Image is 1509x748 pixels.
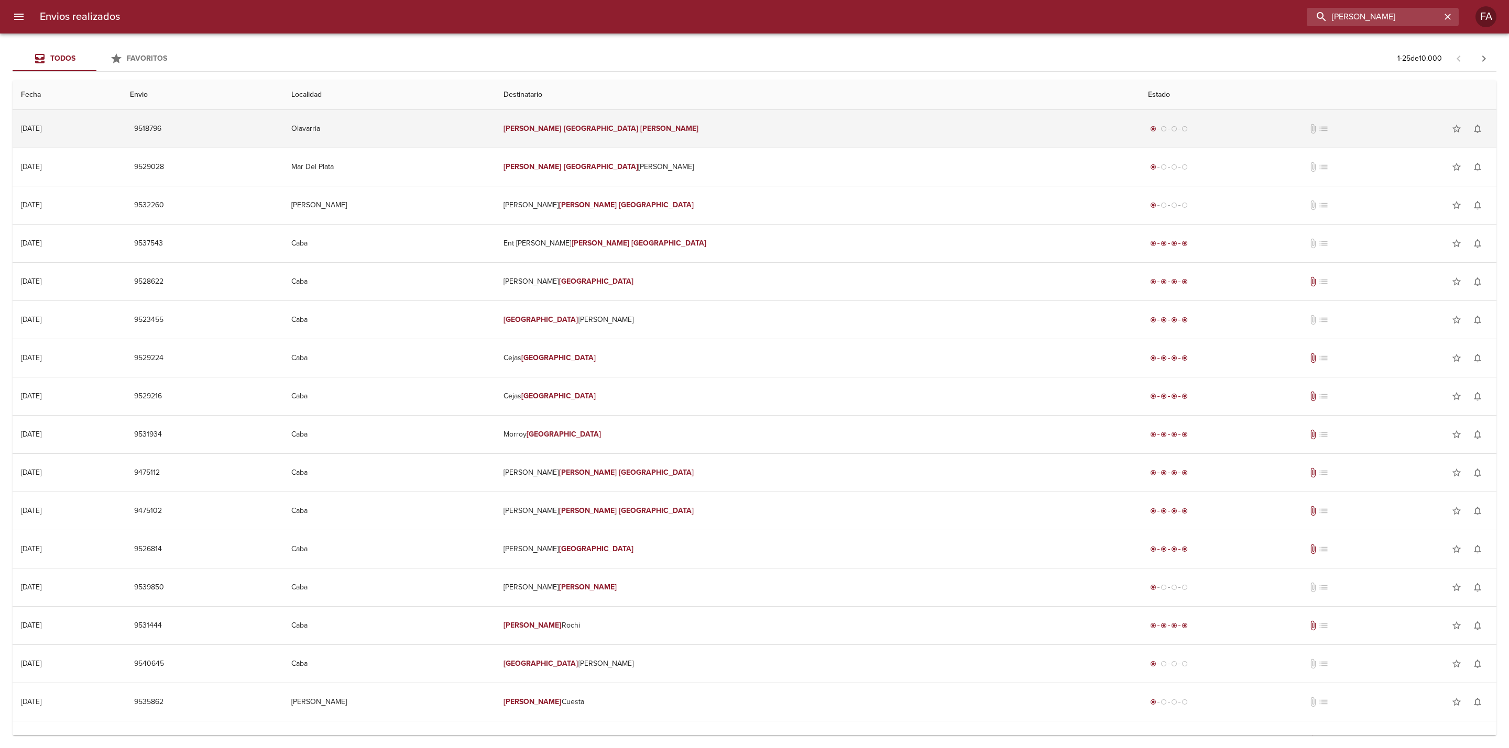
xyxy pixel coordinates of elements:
[1182,278,1188,285] span: radio_button_checked
[1171,240,1177,247] span: radio_button_checked
[1148,238,1190,249] div: Entregado
[1161,508,1167,514] span: radio_button_checked
[495,301,1140,339] td: [PERSON_NAME]
[1472,315,1483,325] span: notifications_none
[1446,577,1467,598] button: Agregar a favoritos
[130,272,168,292] button: 9528622
[130,387,166,406] button: 9529216
[1150,508,1156,514] span: radio_button_checked
[134,543,162,556] span: 9526814
[1451,467,1462,478] span: star_border
[1472,353,1483,363] span: notifications_none
[521,353,596,362] em: [GEOGRAPHIC_DATA]
[495,454,1140,492] td: [PERSON_NAME]
[1308,582,1318,593] span: No tiene documentos adjuntos
[283,607,495,644] td: Caba
[283,377,495,415] td: Caba
[1150,164,1156,170] span: radio_button_checked
[21,621,41,630] div: [DATE]
[1318,658,1329,669] span: No tiene pedido asociado
[283,492,495,530] td: Caba
[130,540,166,559] button: 9526814
[134,734,164,747] span: 9529070
[1451,353,1462,363] span: star_border
[21,277,41,286] div: [DATE]
[495,568,1140,606] td: [PERSON_NAME]
[50,54,75,63] span: Todos
[1307,8,1441,26] input: buscar
[1161,240,1167,247] span: radio_button_checked
[1446,424,1467,445] button: Agregar a favoritos
[1171,355,1177,361] span: radio_button_checked
[1467,539,1488,560] button: Activar notificaciones
[1150,393,1156,399] span: radio_button_checked
[283,645,495,683] td: Caba
[1150,278,1156,285] span: radio_button_checked
[1451,697,1462,707] span: star_border
[1472,124,1483,134] span: notifications_none
[40,8,120,25] h6: Envios realizados
[1150,355,1156,361] span: radio_button_checked
[6,4,31,29] button: menu
[1475,6,1496,27] div: Abrir información de usuario
[1446,462,1467,483] button: Agregar a favoritos
[134,161,164,174] span: 9529028
[1308,506,1318,516] span: Tiene documentos adjuntos
[130,349,168,368] button: 9529224
[1161,393,1167,399] span: radio_button_checked
[21,124,41,133] div: [DATE]
[130,654,168,674] button: 9540645
[640,124,698,133] em: [PERSON_NAME]
[1318,200,1329,210] span: No tiene pedido asociado
[21,544,41,553] div: [DATE]
[1148,353,1190,363] div: Entregado
[1451,506,1462,516] span: star_border
[1161,278,1167,285] span: radio_button_checked
[134,428,162,441] span: 9531934
[130,501,166,521] button: 9475102
[1150,584,1156,590] span: radio_button_checked
[1472,697,1483,707] span: notifications_none
[495,339,1140,377] td: Cejas
[1308,124,1318,134] span: No tiene documentos adjuntos
[134,696,163,709] span: 9535862
[21,162,41,171] div: [DATE]
[1318,544,1329,554] span: No tiene pedido asociado
[1472,276,1483,287] span: notifications_none
[1318,620,1329,631] span: No tiene pedido asociado
[1451,162,1462,172] span: star_border
[1446,539,1467,560] button: Agregar a favoritos
[1148,697,1190,707] div: Generado
[1397,53,1442,64] p: 1 - 25 de 10.000
[1446,653,1467,674] button: Agregar a favoritos
[1446,118,1467,139] button: Agregar a favoritos
[134,619,162,632] span: 9531444
[1148,429,1190,440] div: Entregado
[1318,238,1329,249] span: No tiene pedido asociado
[283,683,495,721] td: [PERSON_NAME]
[1171,317,1177,323] span: radio_button_checked
[283,339,495,377] td: Caba
[1150,431,1156,438] span: radio_button_checked
[134,352,163,365] span: 9529224
[1171,699,1177,705] span: radio_button_unchecked
[1446,615,1467,636] button: Agregar a favoritos
[559,200,617,209] em: [PERSON_NAME]
[130,463,164,483] button: 9475112
[1171,470,1177,476] span: radio_button_checked
[1171,393,1177,399] span: radio_button_checked
[1161,584,1167,590] span: radio_button_unchecked
[1467,233,1488,254] button: Activar notificaciones
[1150,240,1156,247] span: radio_button_checked
[21,583,41,591] div: [DATE]
[1446,271,1467,292] button: Agregar a favoritos
[1467,691,1488,712] button: Activar notificaciones
[134,466,160,479] span: 9475112
[495,186,1140,224] td: [PERSON_NAME]
[1182,164,1188,170] span: radio_button_unchecked
[21,468,41,477] div: [DATE]
[495,530,1140,568] td: [PERSON_NAME]
[619,468,694,477] em: [GEOGRAPHIC_DATA]
[1308,315,1318,325] span: No tiene documentos adjuntos
[1171,202,1177,208] span: radio_button_unchecked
